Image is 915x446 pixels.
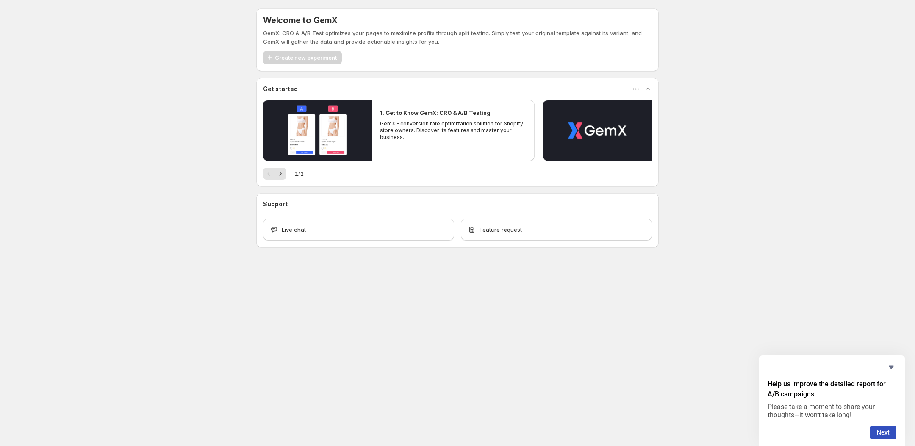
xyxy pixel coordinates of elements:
h3: Get started [263,85,298,93]
span: Feature request [480,225,522,234]
div: Help us improve the detailed report for A/B campaigns [768,362,896,439]
p: GemX: CRO & A/B Test optimizes your pages to maximize profits through split testing. Simply test ... [263,29,652,46]
span: 1 / 2 [295,169,304,178]
button: Play video [543,100,652,161]
h3: Support [263,200,288,208]
button: Hide survey [886,362,896,372]
button: Next question [870,426,896,439]
span: Live chat [282,225,306,234]
button: Next [274,168,286,180]
p: GemX - conversion rate optimization solution for Shopify store owners. Discover its features and ... [380,120,526,141]
nav: Pagination [263,168,286,180]
h2: 1. Get to Know GemX: CRO & A/B Testing [380,108,491,117]
p: Please take a moment to share your thoughts—it won’t take long! [768,403,896,419]
h5: Welcome to GemX [263,15,338,25]
button: Play video [263,100,372,161]
h2: Help us improve the detailed report for A/B campaigns [768,379,896,399]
